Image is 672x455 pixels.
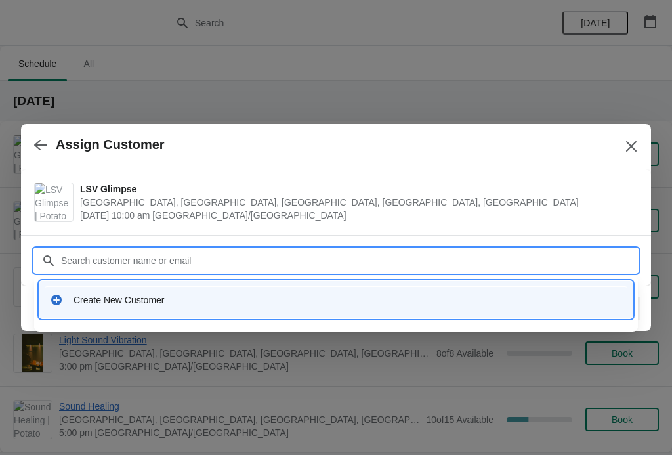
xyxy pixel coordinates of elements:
[56,137,165,152] h2: Assign Customer
[73,293,622,307] div: Create New Customer
[619,135,643,158] button: Close
[35,183,73,221] img: LSV Glimpse | Potato Head Suites & Studios, Jalan Petitenget, Seminyak, Badung Regency, Bali, Ind...
[60,249,638,272] input: Search customer name or email
[80,183,631,196] span: LSV Glimpse
[80,196,631,209] span: [GEOGRAPHIC_DATA], [GEOGRAPHIC_DATA], [GEOGRAPHIC_DATA], [GEOGRAPHIC_DATA], [GEOGRAPHIC_DATA]
[80,209,631,222] span: [DATE] 10:00 am [GEOGRAPHIC_DATA]/[GEOGRAPHIC_DATA]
